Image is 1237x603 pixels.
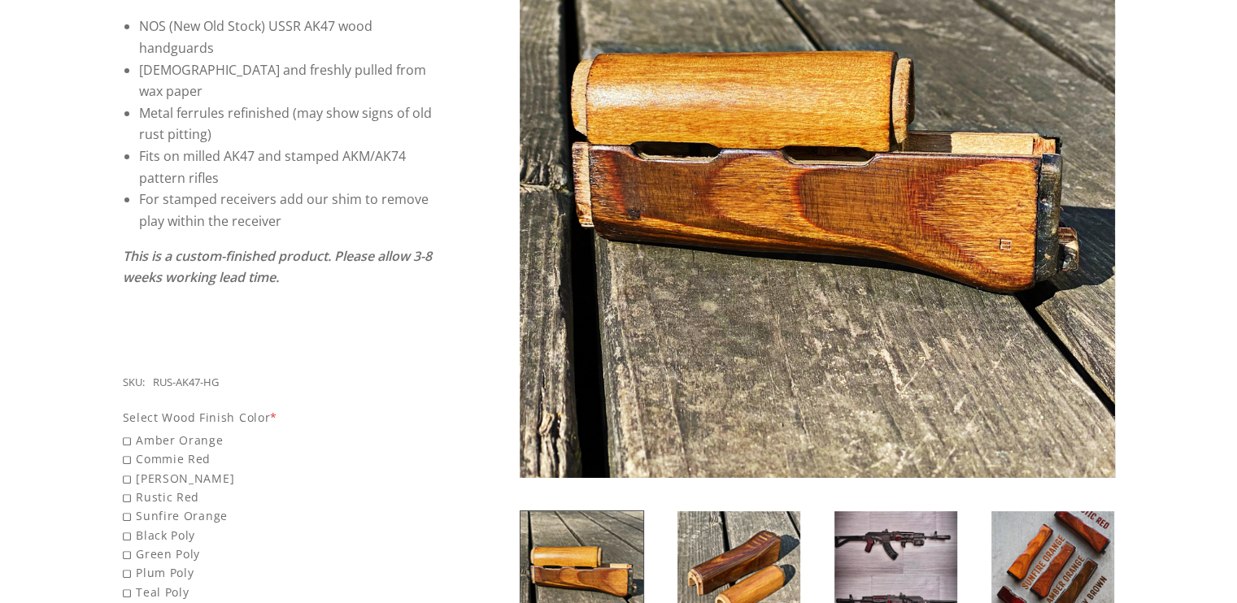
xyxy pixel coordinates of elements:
li: Metal ferrules refinished (may show signs of old rust pitting) [139,102,434,145]
span: [PERSON_NAME] [123,469,434,488]
span: Green Poly [123,544,434,563]
span: For stamped receivers add our shim to remove play within the receiver [139,190,429,230]
span: Plum Poly [123,563,434,582]
div: Select Wood Finish Color [123,408,434,427]
span: Commie Red [123,449,434,468]
li: [DEMOGRAPHIC_DATA] and freshly pulled from wax paper [139,59,434,102]
div: SKU: [123,374,145,392]
span: Sunfire Orange [123,506,434,525]
em: This is a custom-finished product. Please allow 3-8 weeks working lead time. [123,247,432,287]
li: NOS (New Old Stock) USSR AK47 wood handguards [139,15,434,59]
li: Fits on milled AK47 and stamped AKM/AK74 pattern rifles [139,145,434,189]
span: Amber Orange [123,431,434,449]
span: Black Poly [123,526,434,544]
span: Rustic Red [123,488,434,506]
div: RUS-AK47-HG [153,374,219,392]
span: Teal Poly [123,583,434,601]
